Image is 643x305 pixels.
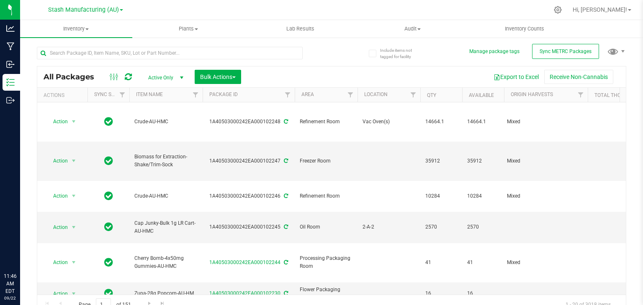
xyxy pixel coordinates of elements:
[283,224,288,230] span: Sync from Compliance System
[511,91,553,97] a: Origin Harvests
[357,25,468,33] span: Audit
[344,88,358,102] a: Filter
[46,155,68,167] span: Action
[201,223,296,231] div: 1A40503000242EA000102245
[69,257,79,268] span: select
[283,119,288,125] span: Sync from Compliance System
[283,259,288,265] span: Sync from Compliance System
[6,24,15,33] inline-svg: Analytics
[44,72,103,81] span: All Packages
[209,91,238,97] a: Package ID
[283,158,288,164] span: Sync from Compliance System
[300,157,352,165] span: Freezer Room
[363,118,415,126] span: Vac Oven(s)
[469,92,494,98] a: Available
[425,157,457,165] span: 35912
[275,25,326,33] span: Lab Results
[48,6,119,13] span: Stash Manufacturing (AU)
[134,192,198,200] span: Crude-AU-HMC
[380,47,422,60] span: Include items not tagged for facility
[301,91,314,97] a: Area
[69,116,79,127] span: select
[507,157,585,165] div: Value 1: Mixed
[283,290,288,296] span: Sync from Compliance System
[116,88,129,102] a: Filter
[300,286,352,302] span: Flower Packaging Room
[4,272,16,295] p: 11:46 AM EDT
[425,192,457,200] span: 10284
[281,88,295,102] a: Filter
[488,70,544,84] button: Export to Excel
[134,153,198,169] span: Biomass for Extraction-Shake/Trim-Sock
[364,91,388,97] a: Location
[467,157,499,165] span: 35912
[406,88,420,102] a: Filter
[209,259,280,265] a: 1A40503000242EA000102244
[134,254,198,270] span: Cherry Bomb-4x50mg Gummies-AU-HMC
[363,223,415,231] span: 2-A-2
[507,118,585,126] div: Value 1: Mixed
[134,219,198,235] span: Cap Junky-Bulk 1g LR Cart-AU-HMC
[46,257,68,268] span: Action
[201,192,296,200] div: 1A40503000242EA000102246
[425,223,457,231] span: 2570
[467,118,499,126] span: 14664.1
[4,295,16,301] p: 09/22
[201,118,296,126] div: 1A40503000242EA000102248
[425,259,457,267] span: 41
[134,290,198,297] span: Zupa-28g Popcorn-AU-HM
[104,287,113,299] span: In Sync
[6,42,15,51] inline-svg: Manufacturing
[46,116,68,127] span: Action
[46,221,68,233] span: Action
[467,192,499,200] span: 10284
[427,92,436,98] a: Qty
[69,288,79,300] span: select
[507,192,585,200] div: Value 1: Mixed
[20,25,132,33] span: Inventory
[46,288,68,300] span: Action
[104,155,113,167] span: In Sync
[104,190,113,202] span: In Sync
[467,223,499,231] span: 2570
[94,91,126,97] a: Sync Status
[6,78,15,86] inline-svg: Inventory
[132,20,244,38] a: Plants
[20,20,132,38] a: Inventory
[425,290,457,297] span: 16
[69,190,79,202] span: select
[195,70,241,84] button: Bulk Actions
[467,290,499,297] span: 16
[37,47,303,59] input: Search Package ID, Item Name, SKU, Lot or Part Number...
[104,257,113,268] span: In Sync
[44,92,84,98] div: Actions
[209,290,280,296] a: 1A40503000242EA000102230
[46,190,68,202] span: Action
[540,48,592,54] span: Sync METRC Packages
[244,20,357,38] a: Lab Results
[104,221,113,233] span: In Sync
[468,20,581,38] a: Inventory Counts
[573,6,627,13] span: Hi, [PERSON_NAME]!
[594,92,625,98] a: Total THC%
[136,91,163,97] a: Item Name
[300,118,352,126] span: Refinement Room
[134,118,198,126] span: Crude-AU-HMC
[201,157,296,165] div: 1A40503000242EA000102247
[469,48,520,55] button: Manage package tags
[300,223,352,231] span: Oil Room
[6,96,15,104] inline-svg: Outbound
[69,155,79,167] span: select
[425,118,457,126] span: 14664.1
[574,88,588,102] a: Filter
[494,25,556,33] span: Inventory Counts
[532,44,599,59] button: Sync METRC Packages
[507,259,585,267] div: Value 1: Mixed
[189,88,203,102] a: Filter
[467,259,499,267] span: 41
[356,20,468,38] a: Audit
[133,25,244,33] span: Plants
[300,254,352,270] span: Processing Packaging Room
[553,6,563,14] div: Manage settings
[544,70,613,84] button: Receive Non-Cannabis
